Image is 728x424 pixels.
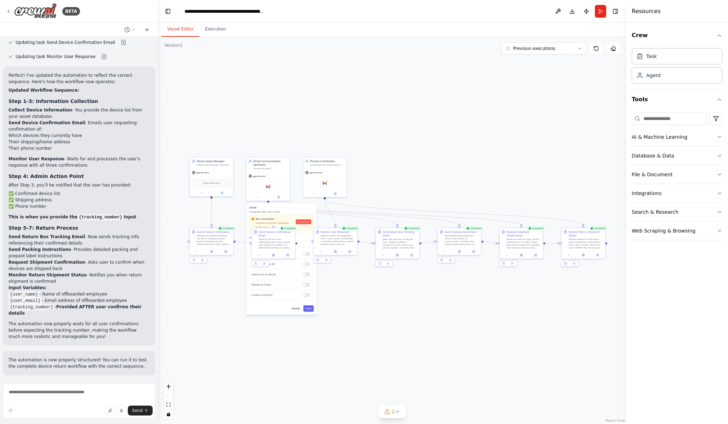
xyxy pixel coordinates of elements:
p: Delete an Email [251,283,299,286]
div: Send detailed packing and return instructions to {user_email}. Include clear step-by-step instruc... [445,234,479,246]
div: Request Shipment Confirmation [507,230,541,237]
g: Edge from 7e683252-ef96-4c33-bf97-747a4a7dd8ae to 7e99223d-5591-4f9e-b2eb-be92d8eb6e7d [235,240,249,245]
g: Edge from 88fa6f2f-a270-466e-8170-1186c2966c38 to 7e683252-ef96-4c33-bf97-747a4a7dd8ae [210,199,213,226]
button: Open in side panel [343,250,356,254]
img: Gmail [323,181,327,185]
span: gpt-4o-mini [310,171,322,174]
div: CompletedCollect Device InformationPrompt the admin to provide the list of company-issued devices... [189,228,234,265]
button: fit view [164,400,173,409]
div: Process Coordinator [310,159,345,163]
button: Improve this prompt [6,406,16,416]
li: ✅ Confirmed device list [8,190,150,197]
div: Tools [632,109,722,246]
a: React Flow attribution [606,419,625,423]
strong: Collect Device Information [8,108,72,113]
div: Send Packing Instructions [445,230,477,234]
li: Their phone number [8,145,150,151]
button: Visual Editor [161,22,199,37]
button: Web Scraping & Browsing [632,222,722,240]
button: Open in side panel [268,195,289,199]
span: gpt-4o-mini [197,171,209,174]
g: Edge from a9ae1a78-039e-4adc-ad9d-e9896555a2c9 to 30a5aa52-6179-440e-80ad-dd3b35eb024b [266,203,399,226]
button: Open in side panel [325,191,345,196]
div: CompletedSend Packing InstructionsSend detailed packing and return instructions to {user_email}. ... [437,228,482,265]
strong: This is when you provide the input [8,214,136,219]
strong: Monitor Return Shipment Status [8,273,86,277]
button: Cancel [289,305,302,312]
span: gpt-4o-mini [253,175,266,178]
div: Agent [646,72,661,79]
button: Open in side panel [591,253,603,257]
div: Completed [341,226,359,230]
span: 2 [392,408,395,415]
div: Completed [589,226,607,230]
li: - Notifies you when return shipment is confirmed [8,272,150,285]
p: Perfect! I've updated the automation to reflect the correct sequence. Here's how the workflow now... [8,72,150,85]
strong: Request Shipment Confirmation [8,260,85,265]
button: Tools [632,90,722,109]
button: Previous executions [501,42,586,55]
div: File & Document [632,171,673,178]
button: Upload files [105,406,115,416]
button: Open in side panel [212,191,232,195]
div: Search & Research [632,208,678,216]
div: Send an email to {user_email} asking them to confirm when they have packed and shipped the compan... [507,238,541,249]
strong: Send Return Box Tracking Email [8,234,85,239]
div: Collect and manage information about company-issued devices assigned to offboarded users from the... [197,164,231,166]
div: Monitor Return Shipment Status [569,230,603,237]
div: Completed [403,226,421,230]
button: zoom in [164,382,173,391]
button: 2 [379,405,406,418]
button: Crew [632,25,722,45]
div: Handle all email communications with offboarded users regarding device returns, including device ... [254,167,288,170]
div: Device Asset ManagerCollect and manage information about company-issued devices assigned to offbo... [189,157,234,197]
div: Email Communication SpecialistHandle all email communications with offboarded users regarding dev... [246,157,290,201]
div: Completed [279,226,297,230]
strong: Send Packing Instructions [8,247,71,252]
button: View output [576,253,591,257]
button: Switch to previous chat [121,25,138,34]
p: The automation is now properly structured! You can run it to test the complete device return work... [8,357,150,369]
span: Connect [301,220,310,223]
p: The automation now properly waits for all user confirmations before expecting the tracking number... [8,321,150,340]
code: {user_email} [8,298,42,304]
g: Edge from ad0f4008-ca6e-4e60-81fa-b30345b7c31b to e2bda2c6-e09c-44ed-9df5-cd2742e7ca67 [545,241,559,245]
li: - Email address of offboarded employee [8,297,150,304]
li: - Emails user requesting confirmation of: [8,120,150,151]
strong: Updated Workflow Sequence: [8,88,79,93]
div: Completed [217,226,235,230]
strong: Provided AFTER user confirms their details [8,304,141,316]
button: Connect [296,219,312,224]
button: View output [452,250,467,254]
div: CompletedMonitor User ResponseMonitor emails for responses from {user_email} containing: 1) Devic... [313,228,358,265]
div: React Flow controls [164,382,173,419]
span: Recheck [258,226,267,229]
li: ✅ Phone number [8,203,150,210]
button: Open in side panel [529,253,541,257]
button: Open in side panel [467,250,479,254]
p: Search for an Email [251,273,299,276]
p: Create a Contact [251,293,299,297]
div: Send Device Confirmation Email [259,230,293,237]
li: Their shipping/home address [8,139,150,145]
button: View output [204,250,219,254]
g: Edge from a9ae1a78-039e-4adc-ad9d-e9896555a2c9 to dd5d08d1-52f0-4ea4-b94e-f5468922062c [266,203,461,226]
div: Monitor emails for the user's return shipment confirmation from {user_email}. When the user confi... [569,238,603,249]
div: BETA [62,7,80,16]
button: Search & Research [632,203,722,221]
button: Save [303,305,314,312]
div: Send an email to the offboarded user {user_email} asking them to confirm: 1) Which devices they c... [259,238,293,249]
div: CompletedSend Return Box Tracking EmailAfter the user has confirmed their shipping address, compa... [375,228,420,268]
g: Edge from fd5dad20-1195-4eff-9618-35b7eb8d2546 to e2bda2c6-e09c-44ed-9df5-cd2742e7ca67 [323,199,585,226]
div: Send Return Box Tracking Email [383,230,417,237]
span: Not connected [256,217,274,221]
div: Process CoordinatorCoordinate the entire device return process, monitor responses from offboarded... [303,157,347,197]
li: Which devices they currently have [8,132,150,139]
div: Completed [527,226,545,230]
div: Database & Data [632,152,674,159]
code: {tracking_number} [78,214,124,220]
div: After the user has confirmed their shipping address, company-issued assets, and phone number, and... [383,238,417,249]
div: Integrations [632,190,661,197]
li: ✅ Shipping address [8,197,150,203]
p: Get an Email by ID [251,262,299,266]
